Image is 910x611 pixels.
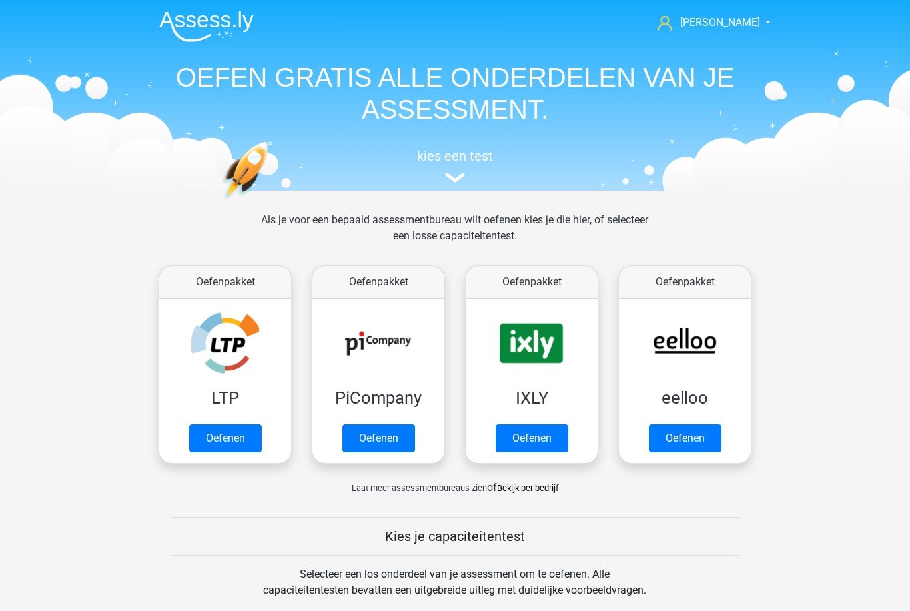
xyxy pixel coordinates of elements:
[149,148,761,183] a: kies een test
[149,61,761,125] h1: OEFEN GRATIS ALLE ONDERDELEN VAN JE ASSESSMENT.
[352,483,487,493] span: Laat meer assessmentbureaus zien
[222,141,320,262] img: oefenen
[250,212,659,260] div: Als je voor een bepaald assessmentbureau wilt oefenen kies je die hier, of selecteer een losse ca...
[445,173,465,183] img: assessment
[680,16,760,29] span: [PERSON_NAME]
[159,11,254,42] img: Assessly
[497,483,558,493] a: Bekijk per bedrijf
[171,528,739,544] h5: Kies je capaciteitentest
[496,424,568,452] a: Oefenen
[149,469,761,496] div: of
[342,424,415,452] a: Oefenen
[649,424,721,452] a: Oefenen
[652,15,761,31] a: [PERSON_NAME]
[149,148,761,164] h5: kies een test
[189,424,262,452] a: Oefenen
